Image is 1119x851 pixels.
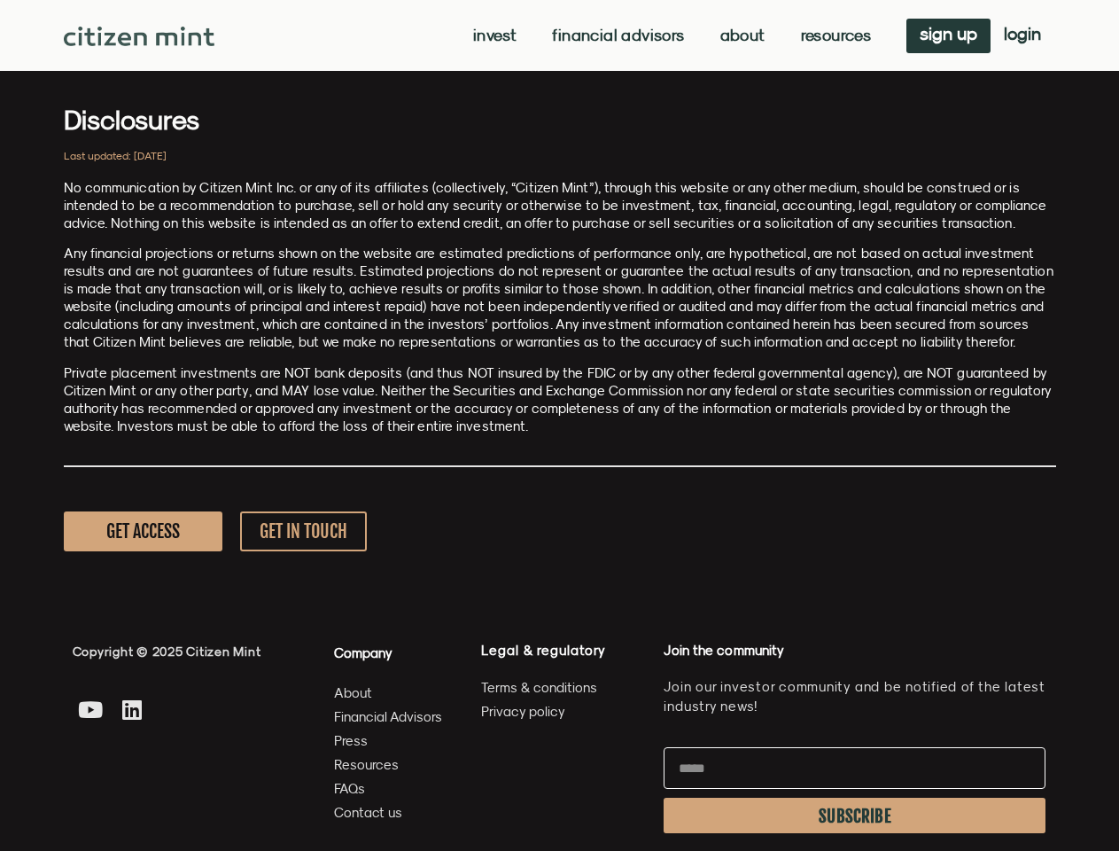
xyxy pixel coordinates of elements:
span: Terms & conditions [481,676,597,699]
span: SUBSCRIBE [819,809,891,824]
a: GET IN TOUCH [240,511,367,551]
span: Financial Advisors [334,706,442,728]
span: GET ACCESS [106,520,180,543]
span: About [334,682,372,704]
form: Newsletter [664,747,1045,842]
p: Private placement investments are NOT bank deposits (and thus NOT insured by the FDIC or by any o... [64,364,1056,435]
h4: Join the community [664,642,1045,660]
a: sign up [906,19,991,53]
p: Any financial projections or returns shown on the website are estimated predictions of performanc... [64,245,1056,351]
a: Contact us [334,801,443,824]
a: About [720,27,765,44]
span: Resources [334,753,399,776]
nav: Menu [473,27,871,44]
span: Contact us [334,801,402,824]
a: Terms & conditions [481,676,646,699]
h4: Legal & regulatory [481,642,646,659]
a: login [991,19,1054,53]
a: Financial Advisors [552,27,684,44]
span: FAQs [334,777,365,800]
span: login [1004,27,1041,40]
h4: Company [334,642,443,664]
a: Financial Advisors [334,706,443,728]
a: Press [334,730,443,752]
p: Join our investor community and be notified of the latest industry news! [664,677,1045,716]
a: Privacy policy [481,700,646,722]
a: Resources [334,753,443,776]
a: GET ACCESS [64,511,222,551]
a: About [334,682,443,704]
span: Privacy policy [481,700,565,722]
a: Resources [801,27,872,44]
a: FAQs [334,777,443,800]
span: GET IN TOUCH [260,520,347,543]
h3: Disclosures [64,106,1056,133]
a: Invest [473,27,517,44]
button: SUBSCRIBE [664,798,1045,833]
span: sign up [920,27,977,40]
img: Citizen Mint [64,27,215,46]
h2: Last updated: [DATE] [64,151,1056,161]
span: Press [334,730,368,752]
span: Copyright © 2025 Citizen Mint [73,644,261,659]
p: No communication by Citizen Mint Inc. or any of its affiliates (collectively, “Citizen Mint”), th... [64,179,1056,232]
